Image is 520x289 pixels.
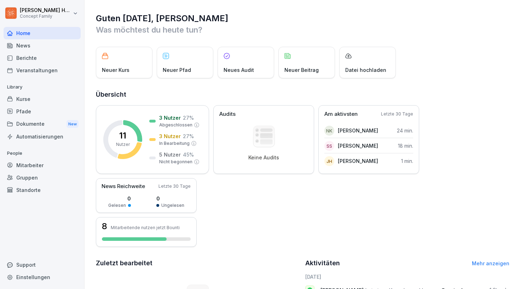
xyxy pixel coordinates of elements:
[158,183,191,189] p: Letzte 30 Tage
[345,66,386,74] p: Datei hochladen
[401,157,413,165] p: 1 min.
[96,13,509,24] h1: Guten [DATE], [PERSON_NAME]
[4,171,81,184] a: Gruppen
[159,140,190,147] p: In Bearbeitung
[305,273,510,280] h6: [DATE]
[381,111,413,117] p: Letzte 30 Tage
[472,260,509,266] a: Mehr anzeigen
[324,126,334,136] div: NK
[4,271,81,283] a: Einstellungen
[4,64,81,76] a: Veranstaltungen
[108,195,131,202] p: 0
[159,114,181,121] p: 3 Nutzer
[96,90,509,100] h2: Übersicht
[4,159,81,171] a: Mitarbeiter
[4,52,81,64] a: Berichte
[20,7,71,13] p: [PERSON_NAME] Haas
[163,66,191,74] p: Neuer Pfad
[4,118,81,131] a: DokumenteNew
[4,259,81,271] div: Support
[102,182,145,191] p: News Reichweite
[102,66,129,74] p: Neuer Kurs
[224,66,254,74] p: Neues Audit
[248,154,279,161] p: Keine Audits
[338,157,378,165] p: [PERSON_NAME]
[4,118,81,131] div: Dokumente
[156,195,184,202] p: 0
[108,202,126,209] p: Gelesen
[4,93,81,105] a: Kurse
[20,14,71,19] p: Concept Family
[4,105,81,118] a: Pfade
[4,130,81,143] a: Automatisierungen
[4,81,81,93] p: Library
[161,202,184,209] p: Ungelesen
[4,39,81,52] a: News
[284,66,319,74] p: Neuer Beitrag
[338,127,378,134] p: [PERSON_NAME]
[159,122,192,128] p: Abgeschlossen
[397,127,413,134] p: 24 min.
[67,120,79,128] div: New
[159,132,181,140] p: 3 Nutzer
[324,156,334,166] div: JH
[102,222,107,231] h3: 8
[96,258,300,268] h2: Zuletzt bearbeitet
[119,131,126,140] p: 11
[183,114,194,121] p: 27 %
[96,24,509,35] p: Was möchtest du heute tun?
[183,151,194,158] p: 45 %
[338,142,378,149] p: [PERSON_NAME]
[4,184,81,196] a: Standorte
[4,148,81,159] p: People
[159,151,181,158] p: 5 Nutzer
[116,141,130,148] p: Nutzer
[111,225,180,230] p: Mitarbeitende nutzen jetzt Bounti
[324,141,334,151] div: SS
[305,258,340,268] h2: Aktivitäten
[159,159,192,165] p: Nicht begonnen
[183,132,194,140] p: 27 %
[219,110,236,118] p: Audits
[398,142,413,149] p: 18 min.
[4,27,81,39] a: Home
[324,110,358,118] p: Am aktivsten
